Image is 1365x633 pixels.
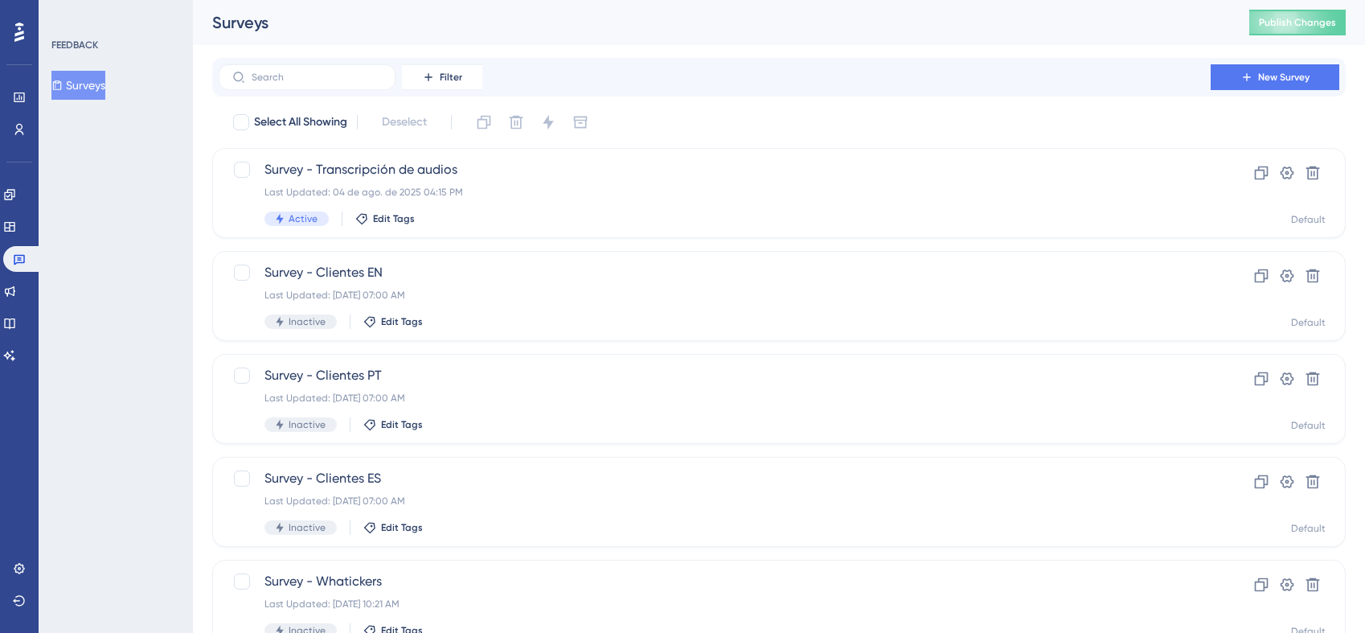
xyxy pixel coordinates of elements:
[1249,10,1346,35] button: Publish Changes
[264,392,1165,405] div: Last Updated: [DATE] 07:00 AM
[51,39,98,51] div: FEEDBACK
[355,212,415,225] button: Edit Tags
[381,418,423,431] span: Edit Tags
[382,113,427,132] span: Deselect
[1259,16,1336,29] span: Publish Changes
[1291,522,1326,535] div: Default
[402,64,482,90] button: Filter
[367,108,441,137] button: Deselect
[289,418,326,431] span: Inactive
[51,71,105,100] button: Surveys
[440,71,462,84] span: Filter
[264,289,1165,302] div: Last Updated: [DATE] 07:00 AM
[1291,213,1326,226] div: Default
[363,418,423,431] button: Edit Tags
[264,598,1165,610] div: Last Updated: [DATE] 10:21 AM
[264,366,1165,385] span: Survey - Clientes PT
[1211,64,1339,90] button: New Survey
[1291,316,1326,329] div: Default
[381,315,423,328] span: Edit Tags
[363,315,423,328] button: Edit Tags
[254,113,347,132] span: Select All Showing
[289,315,326,328] span: Inactive
[264,469,1165,488] span: Survey - Clientes ES
[264,186,1165,199] div: Last Updated: 04 de ago. de 2025 04:15 PM
[289,521,326,534] span: Inactive
[381,521,423,534] span: Edit Tags
[1258,71,1310,84] span: New Survey
[363,521,423,534] button: Edit Tags
[373,212,415,225] span: Edit Tags
[264,572,1165,591] span: Survey - Whatickers
[264,495,1165,508] div: Last Updated: [DATE] 07:00 AM
[264,160,1165,179] span: Survey - Transcripción de audios
[212,11,1209,34] div: Surveys
[252,72,382,83] input: Search
[289,212,318,225] span: Active
[1291,419,1326,432] div: Default
[264,263,1165,282] span: Survey - Clientes EN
